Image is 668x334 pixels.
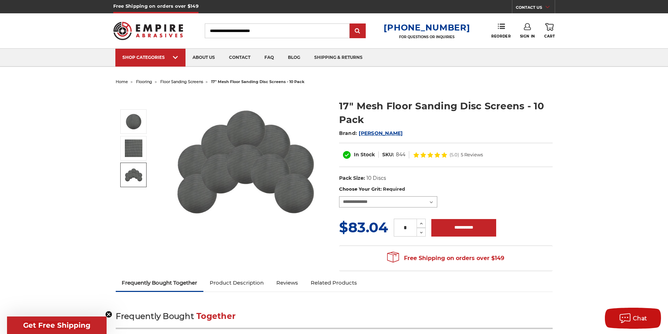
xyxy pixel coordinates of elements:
span: $83.04 [339,219,388,236]
h1: 17" Mesh Floor Sanding Disc Screens - 10 Pack [339,99,553,127]
dd: 844 [396,151,405,158]
img: 17" Floor Sanding Mesh Screen [125,113,142,130]
img: 17" Silicon Carbide Sandscreen Floor Sanding Disc [125,166,142,184]
label: Choose Your Grit: [339,186,553,193]
a: Product Description [203,275,270,291]
small: Required [383,186,405,192]
a: blog [281,49,307,67]
a: shipping & returns [307,49,370,67]
button: Chat [605,308,661,329]
a: Reorder [491,23,511,38]
a: contact [222,49,257,67]
span: Together [196,311,236,321]
span: 5 Reviews [461,152,483,157]
div: SHOP CATEGORIES [122,55,178,60]
img: Empire Abrasives [113,17,183,45]
a: about us [185,49,222,67]
p: FOR QUESTIONS OR INQUIRIES [384,35,470,39]
span: Frequently Bought [116,311,194,321]
a: Frequently Bought Together [116,275,204,291]
dt: Pack Size: [339,175,365,182]
span: 17" mesh floor sanding disc screens - 10 pack [211,79,304,84]
span: (5.0) [450,152,459,157]
a: [PHONE_NUMBER] [384,22,470,33]
a: floor sanding screens [160,79,203,84]
a: CONTACT US [516,4,555,13]
span: In Stock [354,151,375,158]
span: Sign In [520,34,535,39]
a: Reviews [270,275,304,291]
span: Get Free Shipping [23,321,90,329]
span: Chat [633,315,647,322]
dd: 10 Discs [366,175,386,182]
a: flooring [136,79,152,84]
dt: SKU: [382,151,394,158]
a: Related Products [304,275,363,291]
div: Get Free ShippingClose teaser [7,316,107,334]
span: Reorder [491,34,511,39]
img: 17" Floor Sanding Mesh Screen [176,92,316,232]
span: Cart [544,34,555,39]
button: Close teaser [105,311,112,318]
a: home [116,79,128,84]
a: [PERSON_NAME] [359,130,403,136]
span: Brand: [339,130,357,136]
span: Free Shipping on orders over $149 [387,251,504,265]
img: 17" Sandscreen Mesh Disc [125,139,142,157]
a: faq [257,49,281,67]
a: Cart [544,23,555,39]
